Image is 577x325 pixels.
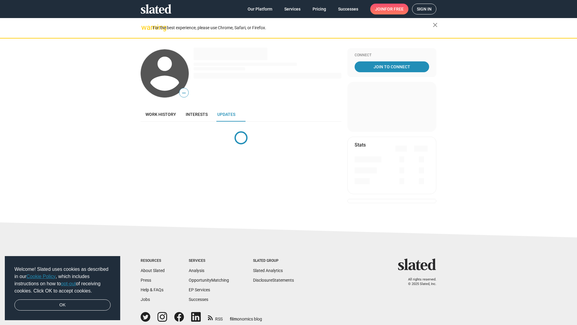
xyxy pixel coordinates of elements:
span: Pricing [313,4,326,14]
a: Press [141,278,151,283]
p: All rights reserved. © 2025 Slated, Inc. [402,277,436,286]
span: Sign in [417,4,432,14]
span: Services [284,4,301,14]
span: Updates [217,112,235,117]
a: Cookie Policy [26,274,56,279]
a: Analysis [189,268,204,273]
a: Work history [141,107,181,122]
a: Joinfor free [370,4,408,14]
a: OpportunityMatching [189,278,229,283]
mat-icon: warning [141,24,148,31]
span: Our Platform [248,4,272,14]
span: Work history [145,112,176,117]
a: Our Platform [243,4,277,14]
div: For the best experience, please use Chrome, Safari, or Firefox. [153,24,433,32]
a: Successes [189,297,208,302]
a: filmonomics blog [230,311,262,322]
a: Pricing [308,4,331,14]
span: Interests [186,112,208,117]
div: Services [189,258,229,263]
a: About Slated [141,268,165,273]
a: Updates [212,107,240,122]
a: DisclosureStatements [253,278,294,283]
span: Successes [338,4,358,14]
a: RSS [208,313,223,322]
a: Successes [333,4,363,14]
a: Sign in [412,4,436,14]
span: Join [375,4,404,14]
a: EP Services [189,287,210,292]
span: Join To Connect [356,61,428,72]
a: dismiss cookie message [14,299,111,311]
div: Resources [141,258,165,263]
mat-icon: close [432,21,439,29]
a: Slated Analytics [253,268,283,273]
a: Join To Connect [355,61,429,72]
span: film [230,317,237,321]
a: opt-out [61,281,76,286]
div: Connect [355,53,429,58]
mat-card-title: Stats [355,142,366,148]
div: Slated Group [253,258,294,263]
div: cookieconsent [5,256,120,320]
a: Help & FAQs [141,287,163,292]
a: Services [279,4,305,14]
span: for free [385,4,404,14]
a: Interests [181,107,212,122]
a: Jobs [141,297,150,302]
span: Welcome! Slated uses cookies as described in our , which includes instructions on how to of recei... [14,266,111,295]
span: — [179,89,188,97]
